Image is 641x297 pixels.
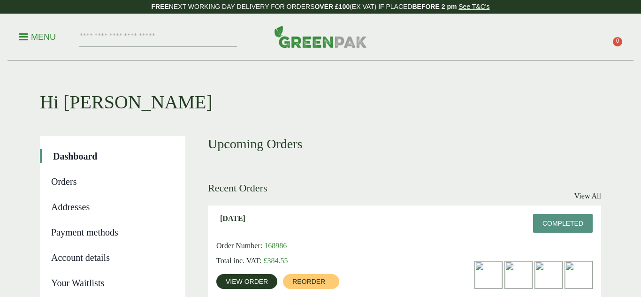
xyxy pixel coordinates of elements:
strong: FREE [151,3,168,10]
span: 0 [613,37,622,46]
h3: Upcoming Orders [208,136,601,152]
span: Completed [542,220,583,227]
img: Kraft-Bowl-500ml-with-Nachos-300x200.jpg [475,261,502,289]
a: View order [216,274,277,289]
strong: OVER £100 [314,3,350,10]
a: Your Waitlists [51,276,172,290]
p: Menu [19,31,56,43]
h3: Recent Orders [208,182,267,194]
a: View All [574,190,601,202]
img: 7501_lid_1-300x198.jpg [565,261,592,289]
bdi: 384.55 [264,257,288,265]
strong: BEFORE 2 pm [412,3,457,10]
a: Account details [51,251,172,265]
span: Order Number: [216,242,262,250]
a: Orders [51,175,172,189]
span: View order [226,278,268,285]
span: Total inc. VAT: [216,257,262,265]
span: £ [264,257,267,265]
a: Addresses [51,200,172,214]
h1: Hi [PERSON_NAME] [40,61,601,114]
a: Payment methods [51,225,172,239]
a: Dashboard [53,149,172,163]
img: GreenPak Supplies [274,25,367,48]
a: See T&C's [458,3,489,10]
a: Reorder [283,274,339,289]
a: Menu [19,31,56,41]
span: Reorder [292,278,325,285]
img: dsc_0111a_1_3-300x449.jpg [535,261,562,289]
span: 168986 [264,242,287,250]
img: dsc_0114a_2-300x449.jpg [505,261,532,289]
span: [DATE] [220,214,245,223]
